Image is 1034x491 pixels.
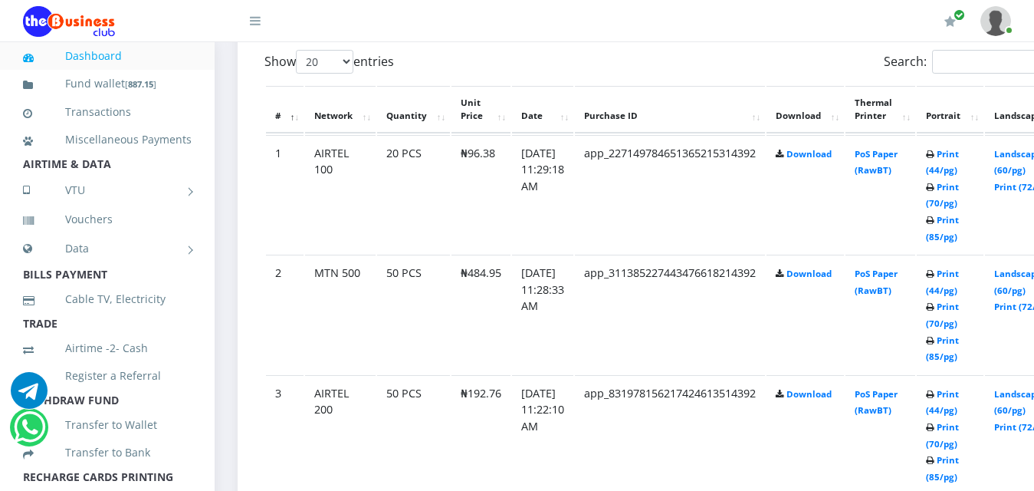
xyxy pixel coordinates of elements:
[575,135,765,254] td: app_227149784651365215314392
[266,135,304,254] td: 1
[23,6,115,37] img: Logo
[512,135,573,254] td: [DATE] 11:29:18 AM
[305,135,376,254] td: AIRTEL 100
[23,407,192,443] a: Transfer to Wallet
[11,384,48,409] a: Chat for support
[23,38,192,74] a: Dashboard
[855,388,898,417] a: PoS Paper (RawBT)
[926,454,959,483] a: Print (85/pg)
[23,358,192,394] a: Register a Referral
[786,268,832,279] a: Download
[23,122,192,157] a: Miscellaneous Payments
[855,268,898,296] a: PoS Paper (RawBT)
[23,66,192,102] a: Fund wallet[887.15]
[926,388,959,417] a: Print (44/pg)
[954,9,965,21] span: Renew/Upgrade Subscription
[23,229,192,268] a: Data
[512,86,573,133] th: Date: activate to sort column ascending
[980,6,1011,36] img: User
[377,135,450,254] td: 20 PCS
[512,255,573,374] td: [DATE] 11:28:33 AM
[926,181,959,209] a: Print (70/pg)
[575,86,765,133] th: Purchase ID: activate to sort column ascending
[926,301,959,329] a: Print (70/pg)
[377,86,450,133] th: Quantity: activate to sort column ascending
[926,421,959,450] a: Print (70/pg)
[264,50,394,74] label: Show entries
[23,331,192,366] a: Airtime -2- Cash
[23,94,192,130] a: Transactions
[377,255,450,374] td: 50 PCS
[266,86,304,133] th: #: activate to sort column descending
[944,15,956,28] i: Renew/Upgrade Subscription
[125,78,156,90] small: [ ]
[305,86,376,133] th: Network: activate to sort column ascending
[845,86,915,133] th: Thermal Printer: activate to sort column ascending
[575,255,765,374] td: app_311385227443476618214392
[23,282,192,317] a: Cable TV, Electricity
[926,214,959,242] a: Print (85/pg)
[296,50,353,74] select: Showentries
[14,420,45,446] a: Chat for support
[766,86,844,133] th: Download: activate to sort column ascending
[786,148,832,160] a: Download
[23,171,192,209] a: VTU
[23,435,192,470] a: Transfer to Bank
[786,388,832,400] a: Download
[451,135,510,254] td: ₦96.38
[451,255,510,374] td: ₦484.95
[917,86,983,133] th: Portrait: activate to sort column ascending
[926,268,959,296] a: Print (44/pg)
[305,255,376,374] td: MTN 500
[266,255,304,374] td: 2
[926,334,959,363] a: Print (85/pg)
[23,202,192,237] a: Vouchers
[451,86,510,133] th: Unit Price: activate to sort column ascending
[926,148,959,176] a: Print (44/pg)
[128,78,153,90] b: 887.15
[855,148,898,176] a: PoS Paper (RawBT)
